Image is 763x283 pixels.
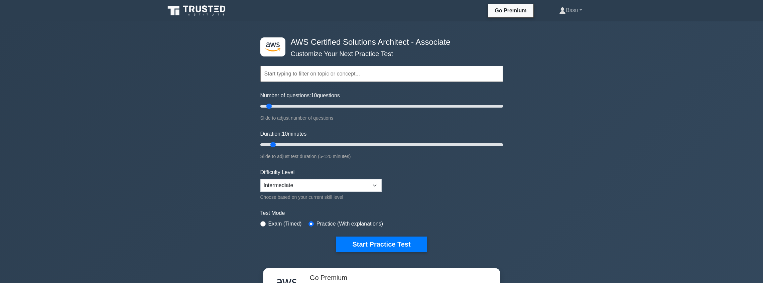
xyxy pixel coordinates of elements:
label: Practice (With explanations) [316,220,383,228]
label: Duration: minutes [260,130,307,138]
div: Slide to adjust test duration (5-120 minutes) [260,152,503,160]
div: Choose based on your current skill level [260,193,382,201]
a: Basu [543,4,598,17]
span: 10 [311,93,317,98]
input: Start typing to filter on topic or concept... [260,66,503,82]
span: 10 [282,131,288,137]
label: Number of questions: questions [260,92,340,100]
div: Slide to adjust number of questions [260,114,503,122]
a: Go Premium [491,6,530,15]
label: Difficulty Level [260,168,295,176]
label: Test Mode [260,209,503,217]
button: Start Practice Test [336,237,426,252]
label: Exam (Timed) [268,220,302,228]
h4: AWS Certified Solutions Architect - Associate [288,37,470,47]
